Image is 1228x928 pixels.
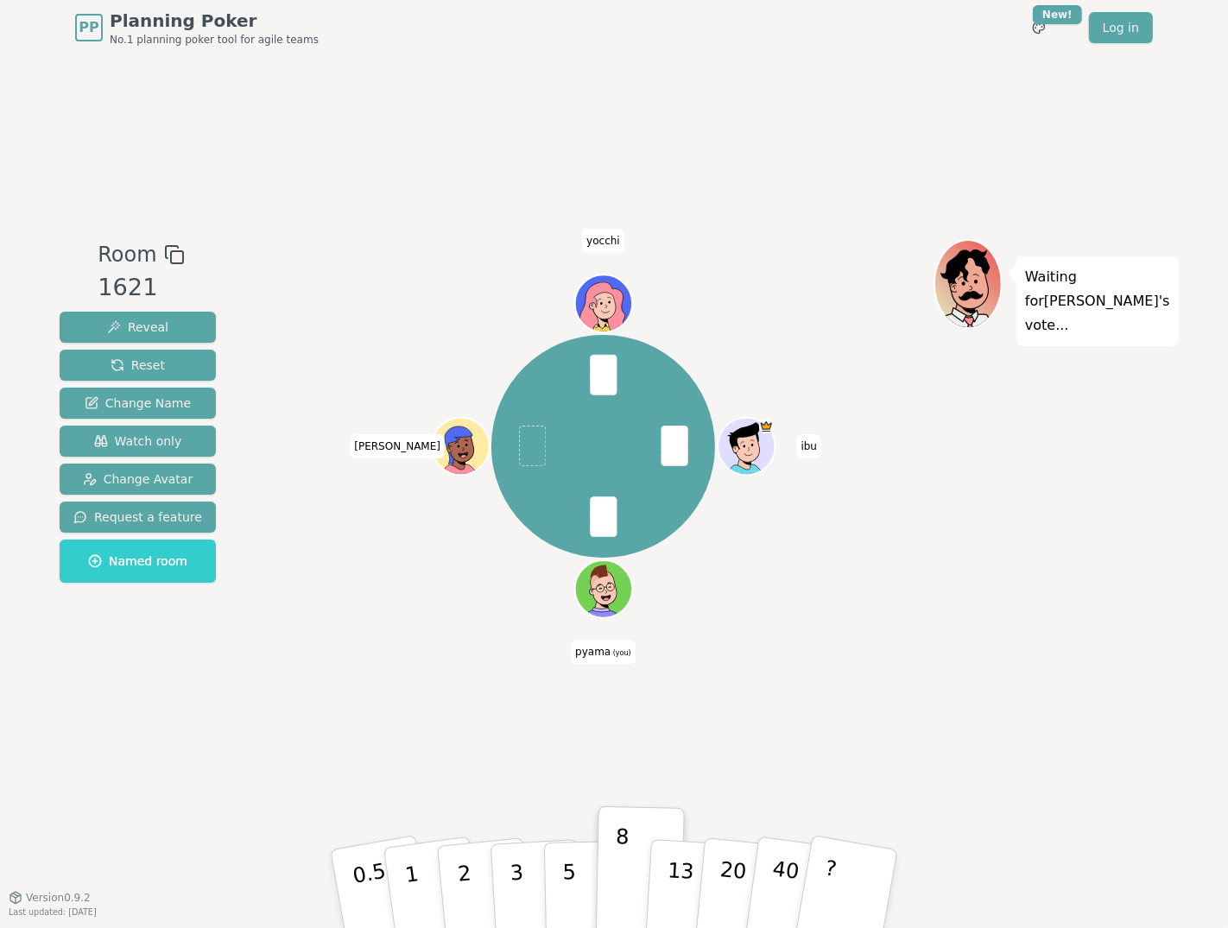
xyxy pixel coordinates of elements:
[9,891,91,905] button: Version0.9.2
[94,432,182,450] span: Watch only
[60,540,216,583] button: Named room
[111,357,165,374] span: Reset
[73,508,202,526] span: Request a feature
[60,312,216,343] button: Reveal
[1023,12,1054,43] button: New!
[79,17,98,38] span: PP
[107,319,168,336] span: Reveal
[571,640,636,664] span: Click to change your name
[582,228,624,252] span: Click to change your name
[1025,265,1170,338] p: Waiting for [PERSON_NAME] 's vote...
[88,552,187,570] span: Named room
[60,388,216,419] button: Change Name
[60,350,216,381] button: Reset
[759,419,774,433] span: ibu is the host
[83,470,193,488] span: Change Avatar
[60,502,216,533] button: Request a feature
[9,907,97,917] span: Last updated: [DATE]
[60,426,216,457] button: Watch only
[75,9,319,47] a: PPPlanning PokerNo.1 planning poker tool for agile teams
[614,824,629,918] p: 8
[26,891,91,905] span: Version 0.9.2
[98,270,184,306] div: 1621
[85,395,191,412] span: Change Name
[350,434,445,458] span: Click to change your name
[110,9,319,33] span: Planning Poker
[1089,12,1153,43] a: Log in
[797,434,822,458] span: Click to change your name
[98,239,156,270] span: Room
[110,33,319,47] span: No.1 planning poker tool for agile teams
[60,464,216,495] button: Change Avatar
[611,649,631,657] span: (you)
[1033,5,1082,24] div: New!
[576,562,630,616] button: Click to change your avatar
